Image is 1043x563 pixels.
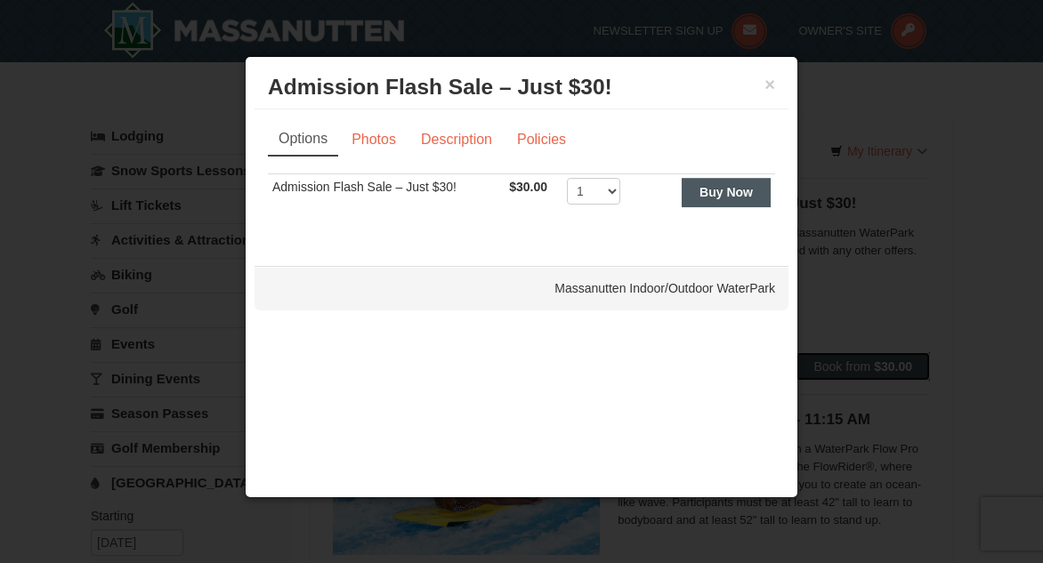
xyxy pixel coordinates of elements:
[268,174,505,218] td: Admission Flash Sale – Just $30!
[409,123,504,157] a: Description
[268,74,775,101] h3: Admission Flash Sale – Just $30!
[764,76,775,93] button: ×
[699,185,753,199] strong: Buy Now
[340,123,408,157] a: Photos
[255,266,788,310] div: Massanutten Indoor/Outdoor WaterPark
[682,178,771,206] button: Buy Now
[505,123,578,157] a: Policies
[509,180,547,194] span: $30.00
[268,123,338,157] a: Options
